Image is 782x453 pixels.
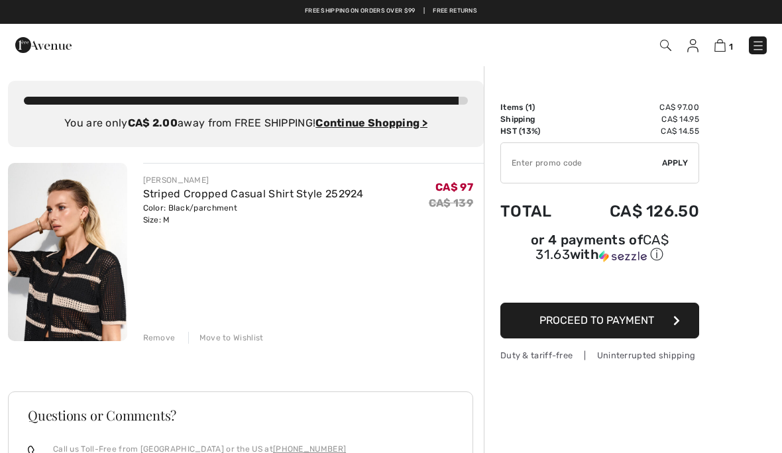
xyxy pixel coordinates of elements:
img: Shopping Bag [714,39,726,52]
div: Remove [143,332,176,344]
a: Continue Shopping > [315,117,427,129]
span: 1 [528,103,532,112]
span: CA$ 97 [435,181,473,193]
img: 1ère Avenue [15,32,72,58]
td: HST (13%) [500,125,573,137]
td: CA$ 14.55 [573,125,699,137]
td: CA$ 14.95 [573,113,699,125]
span: CA$ 31.63 [535,232,669,262]
div: or 4 payments ofCA$ 31.63withSezzle Click to learn more about Sezzle [500,234,699,268]
a: Striped Cropped Casual Shirt Style 252924 [143,187,364,200]
td: Items ( ) [500,101,573,113]
td: CA$ 97.00 [573,101,699,113]
img: My Info [687,39,698,52]
a: Free shipping on orders over $99 [305,7,416,16]
span: | [423,7,425,16]
td: Shipping [500,113,573,125]
h3: Questions or Comments? [28,409,453,422]
strong: CA$ 2.00 [128,117,178,129]
img: Striped Cropped Casual Shirt Style 252924 [8,163,127,341]
div: You are only away from FREE SHIPPING! [24,115,468,131]
button: Proceed to Payment [500,303,699,338]
a: 1 [714,37,733,53]
div: Duty & tariff-free | Uninterrupted shipping [500,349,699,362]
span: Apply [662,157,689,169]
a: Free Returns [433,7,477,16]
span: Proceed to Payment [539,314,654,327]
td: Total [500,189,573,234]
div: [PERSON_NAME] [143,174,364,186]
div: Color: Black/parchment Size: M [143,202,364,226]
iframe: PayPal-paypal [500,268,699,298]
span: 1 [729,42,733,52]
img: Menu [752,39,765,52]
div: Move to Wishlist [188,332,264,344]
s: CA$ 139 [429,197,473,209]
a: 1ère Avenue [15,38,72,50]
div: or 4 payments of with [500,234,699,264]
img: Search [660,40,671,51]
td: CA$ 126.50 [573,189,699,234]
img: Sezzle [599,250,647,262]
input: Promo code [501,143,662,183]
